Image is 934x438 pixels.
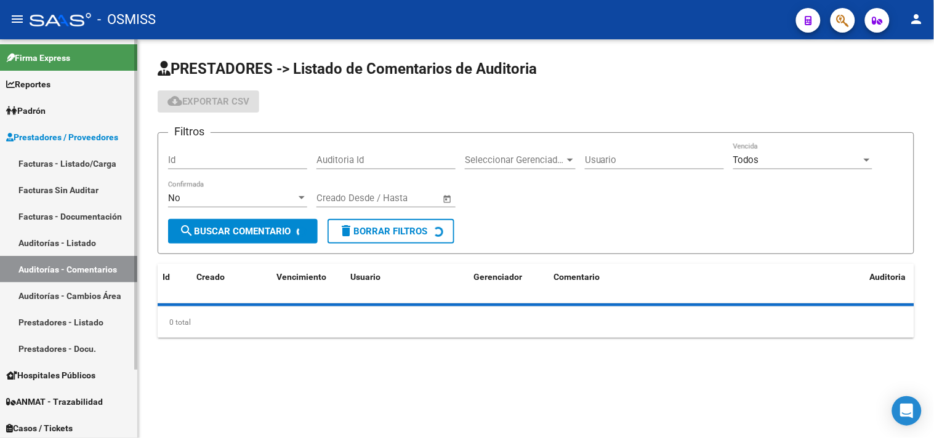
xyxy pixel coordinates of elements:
[465,154,565,165] span: Seleccionar Gerenciador
[179,223,194,238] mat-icon: search
[6,421,73,435] span: Casos / Tickets
[179,226,291,237] span: Buscar Comentario
[158,307,914,338] div: 0 total
[6,368,95,382] span: Hospitales Públicos
[6,51,70,65] span: Firma Express
[328,219,454,244] button: Borrar Filtros
[6,78,50,91] span: Reportes
[167,96,249,107] span: Exportar CSV
[909,12,924,26] mat-icon: person
[10,12,25,26] mat-icon: menu
[339,226,427,237] span: Borrar Filtros
[6,395,103,408] span: ANMAT - Trazabilidad
[6,130,118,144] span: Prestadores / Proveedores
[158,264,191,290] datatable-header-cell: Id
[316,193,356,204] input: Start date
[554,272,600,282] span: Comentario
[549,264,865,290] datatable-header-cell: Comentario
[272,264,345,290] datatable-header-cell: Vencimiento
[473,272,522,282] span: Gerenciador
[163,272,170,282] span: Id
[276,272,326,282] span: Vencimiento
[158,60,537,78] span: PRESTADORES -> Listado de Comentarios de Auditoria
[368,193,427,204] input: End date
[168,123,211,140] h3: Filtros
[167,94,182,108] mat-icon: cloud_download
[6,104,46,117] span: Padrón
[469,264,549,290] datatable-header-cell: Gerenciador
[733,154,759,165] span: Todos
[97,6,156,33] span: - OSMISS
[870,272,906,282] span: Auditoria
[196,272,225,282] span: Creado
[350,272,380,282] span: Usuario
[168,219,318,244] button: Buscar Comentario
[892,396,922,426] div: Open Intercom Messenger
[441,192,455,206] button: Open calendar
[191,264,272,290] datatable-header-cell: Creado
[339,223,353,238] mat-icon: delete
[865,264,914,290] datatable-header-cell: Auditoria
[345,264,469,290] datatable-header-cell: Usuario
[158,90,259,113] button: Exportar CSV
[168,193,180,204] span: No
